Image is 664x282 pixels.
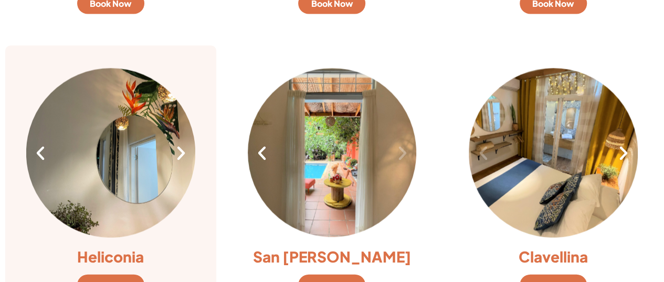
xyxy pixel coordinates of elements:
div: Previous slide [253,144,271,162]
div: Next slide [393,144,411,162]
div: Next slide [172,144,190,162]
div: Previous slide [31,144,49,162]
div: 2 / 6 [26,67,195,239]
h3: San [PERSON_NAME] [248,249,417,264]
div: 1 / 4 [469,67,638,239]
h3: Heliconia [26,249,195,264]
div: Next slide [615,144,633,162]
h3: Clavellina [469,249,638,264]
div: 7 / 7 [248,67,417,239]
div: Previous slide [474,144,492,162]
